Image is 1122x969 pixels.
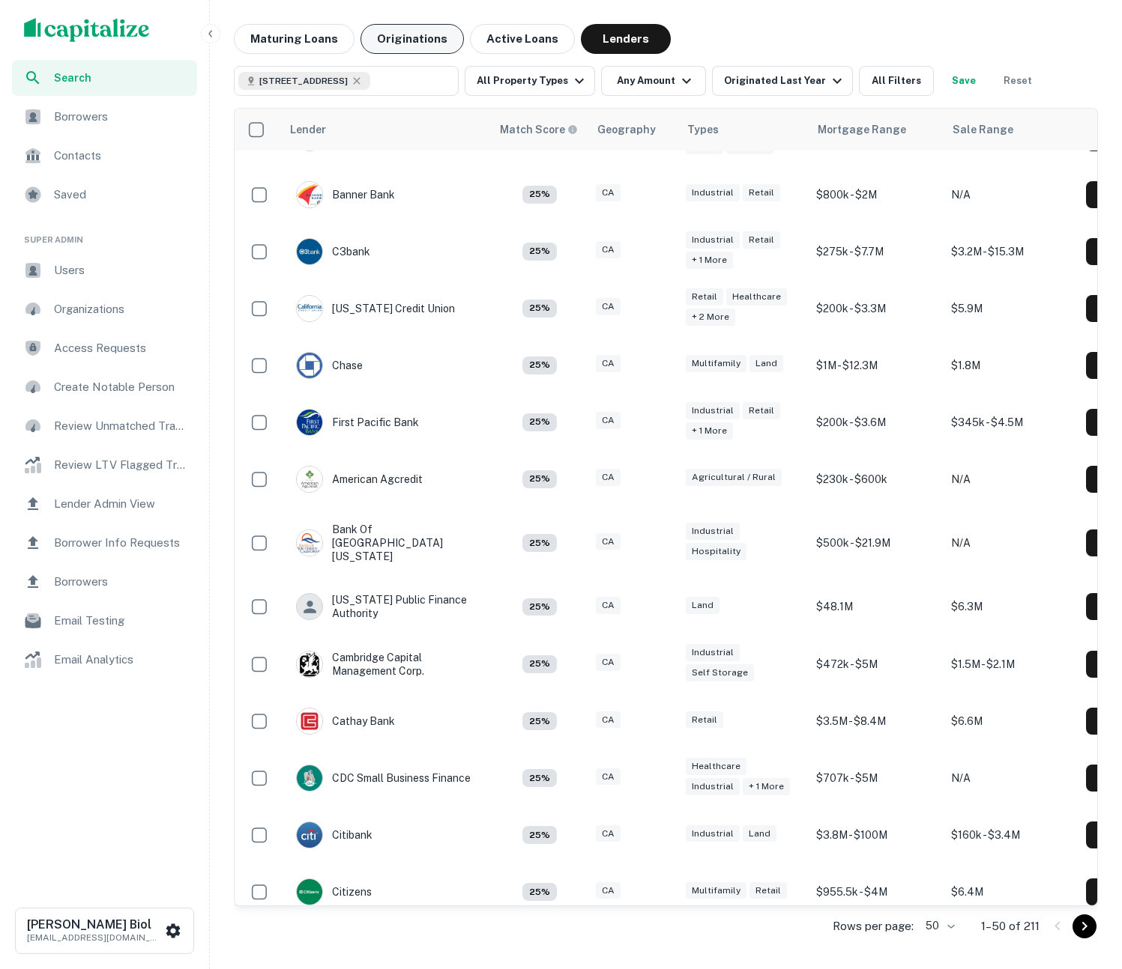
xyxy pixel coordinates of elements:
div: First Pacific Bank [296,409,419,436]
div: Retail [743,231,780,249]
span: Saved [54,186,188,204]
img: picture [297,879,322,905]
div: Matching Properties: 6, hasApolloMatch: undefined [522,186,557,204]
span: Borrowers [54,108,188,126]
span: Users [54,261,188,279]
div: CA [596,355,621,372]
div: Multifamily [686,355,747,372]
div: + 1 more [686,422,733,440]
div: Industrial [686,825,740,842]
td: N/A [944,750,1079,807]
a: Lender Admin View [12,486,197,522]
button: Any Amount [601,66,706,96]
td: $1M - $12.3M [809,337,944,394]
a: Email Testing [12,603,197,639]
th: Capitalize uses an advanced AI algorithm to match your search with the best lender. The match sco... [491,109,588,151]
td: $6.4M [944,863,1079,920]
div: [US_STATE] Credit Union [296,295,455,322]
p: [EMAIL_ADDRESS][DOMAIN_NAME] [27,931,162,944]
div: Sale Range [953,121,1013,139]
th: Geography [588,109,678,151]
div: Organizations [12,291,197,327]
div: CA [596,184,621,201]
button: Save your search to get updates of matches that match your search criteria. [940,66,988,96]
td: $3.2M - $15.3M [944,223,1079,280]
td: $275k - $7.7M [809,223,944,280]
div: Matching Properties: 6, hasApolloMatch: undefined [522,356,557,374]
div: Create Notable Person [12,369,197,405]
div: CA [596,825,621,842]
img: picture [297,765,322,791]
div: Lender [290,121,326,139]
div: Industrial [686,231,740,249]
div: Multifamily [686,882,747,899]
div: Matching Properties: 3, hasApolloMatch: undefined [522,598,557,616]
td: $6.6M [944,693,1079,750]
span: Contacts [54,147,188,165]
div: American Agcredit [296,466,423,493]
div: Chase [296,352,363,379]
div: Search [12,60,197,96]
img: picture [297,353,322,378]
div: Matching Properties: 6, hasApolloMatch: undefined [522,413,557,431]
div: Types [687,121,719,139]
td: $707k - $5M [809,750,944,807]
div: [US_STATE] Public Finance Authority [296,593,476,620]
td: $3.8M - $100M [809,807,944,863]
div: Matching Properties: 3, hasApolloMatch: undefined [522,883,557,901]
th: Sale Range [944,109,1079,151]
p: 1–50 of 211 [981,917,1040,935]
span: Search [54,70,188,86]
div: Review LTV Flagged Transactions [12,447,197,483]
div: Matching Properties: 3, hasApolloMatch: undefined [522,712,557,730]
div: Industrial [686,184,740,201]
td: $955.5k - $4M [809,863,944,920]
div: CA [596,241,621,258]
img: picture [297,708,322,734]
td: $345k - $4.5M [944,394,1079,451]
a: Borrower Info Requests [12,525,197,561]
img: capitalize-logo.png [24,18,150,42]
div: Matching Properties: 6, hasApolloMatch: undefined [522,243,557,261]
a: Users [12,252,197,288]
div: CA [596,882,621,899]
div: Industrial [686,778,740,795]
button: Originations [361,24,464,54]
div: Retail [749,882,787,899]
span: [STREET_ADDRESS] [259,74,348,88]
div: Citizens [296,878,372,905]
div: Geography [597,121,656,139]
div: Retail [686,288,723,306]
a: Email Analytics [12,642,197,678]
div: Mortgage Range [818,121,906,139]
div: CA [596,654,621,671]
div: Industrial [686,523,740,540]
a: Borrowers [12,99,197,135]
div: Citibank [296,821,373,848]
div: Retail [743,402,780,419]
li: Super Admin [12,216,197,252]
button: Originated Last Year [712,66,853,96]
img: picture [297,239,322,264]
a: Access Requests [12,330,197,366]
div: CA [596,768,621,786]
td: $1.5M - $2.1M [944,636,1079,693]
td: $5.9M [944,280,1079,337]
td: $230k - $600k [809,451,944,508]
div: CA [596,711,621,729]
div: Bank Of [GEOGRAPHIC_DATA][US_STATE] [296,523,476,564]
th: Lender [281,109,491,151]
div: CA [596,298,621,315]
span: Borrower Info Requests [54,534,188,552]
button: Lenders [581,24,671,54]
td: $3.5M - $8.4M [809,693,944,750]
div: Land [743,825,776,842]
div: Industrial [686,644,740,661]
div: Cambridge Capital Management Corp. [296,651,476,678]
div: C3bank [296,238,370,265]
div: Borrowers [12,564,197,600]
div: Hospitality [686,543,747,560]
